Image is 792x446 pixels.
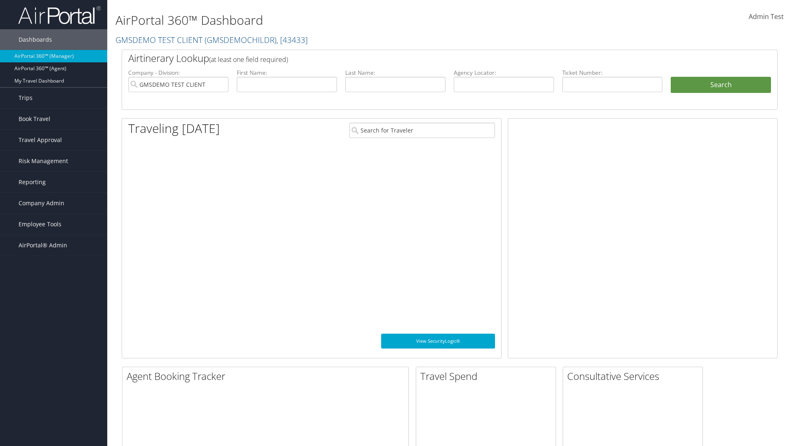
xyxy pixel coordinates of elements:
[19,193,64,214] span: Company Admin
[18,5,101,25] img: airportal-logo.png
[128,69,229,77] label: Company - Division:
[115,12,561,29] h1: AirPortal 360™ Dashboard
[237,69,337,77] label: First Name:
[19,130,62,150] span: Travel Approval
[128,120,220,137] h1: Traveling [DATE]
[454,69,554,77] label: Agency Locator:
[115,34,308,45] a: GMSDEMO TEST CLIENT
[209,55,288,64] span: (at least one field required)
[349,123,495,138] input: Search for Traveler
[19,151,68,171] span: Risk Management
[345,69,445,77] label: Last Name:
[19,235,67,256] span: AirPortal® Admin
[381,334,495,349] a: View SecurityLogic®
[19,109,50,129] span: Book Travel
[562,69,662,77] label: Ticket Number:
[671,77,771,93] button: Search
[127,369,408,383] h2: Agent Booking Tracker
[749,4,784,30] a: Admin Test
[749,12,784,21] span: Admin Test
[19,88,33,108] span: Trips
[19,29,52,50] span: Dashboards
[19,172,46,192] span: Reporting
[420,369,556,383] h2: Travel Spend
[128,51,717,65] h2: Airtinerary Lookup
[567,369,702,383] h2: Consultative Services
[205,34,276,45] span: ( GMSDEMOCHILDR )
[276,34,308,45] span: , [ 43433 ]
[19,214,61,235] span: Employee Tools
